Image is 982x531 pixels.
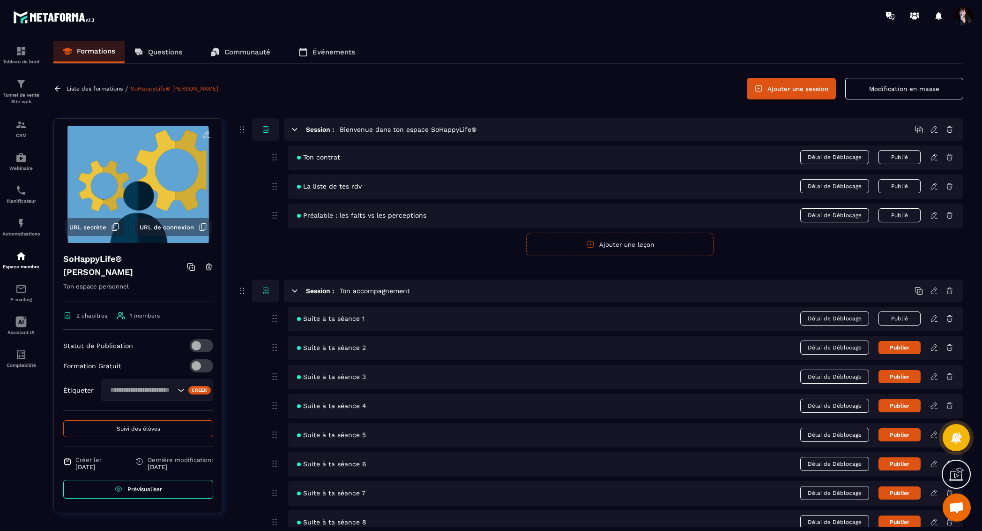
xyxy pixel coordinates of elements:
span: Suite à ta séance 1 [297,315,365,322]
img: email [15,283,27,295]
span: Délai de Déblocage [800,370,869,384]
h6: Session : [306,287,334,295]
span: Délai de Déblocage [800,399,869,413]
button: Ajouter une session [747,78,836,99]
img: automations [15,218,27,229]
span: Délai de Déblocage [800,341,869,355]
a: Assistant IA [2,309,40,342]
span: Suite à ta séance 4 [297,402,366,410]
h5: Ton accompagnement [340,286,410,296]
span: Dernière modification: [148,456,213,463]
button: Ajouter une leçon [526,233,714,256]
h5: Bienvenue dans ton espace SoHappyLife® [340,125,476,134]
button: Publié [878,179,921,193]
p: Tableau de bord [2,59,40,64]
span: Suite à ta séance 6 [297,460,366,468]
span: Suite à ta séance 3 [297,373,366,380]
div: Créer [188,386,211,394]
button: Publier [878,341,921,354]
button: Publié [878,311,921,326]
span: Délai de Déblocage [800,486,869,500]
span: Délai de Déblocage [800,150,869,164]
div: Search for option [101,379,213,401]
span: Suite à ta séance 7 [297,489,365,497]
span: Préalable : les faits vs les perceptions [297,212,426,219]
a: Questions [125,41,192,63]
img: formation [15,46,27,57]
p: [DATE] [148,463,213,470]
button: Publier [878,428,921,441]
p: Planificateur [2,198,40,204]
span: Suite à ta séance 5 [297,431,366,439]
img: formation [15,78,27,90]
p: [DATE] [75,463,101,470]
button: URL secrète [65,218,124,236]
h4: SoHappyLife® [PERSON_NAME] [63,252,187,279]
p: Tunnel de vente Site web [2,92,40,105]
img: logo [13,8,97,26]
h6: Session : [306,126,334,133]
p: Statut de Publication [63,342,133,349]
span: 2 chapitres [76,312,107,319]
a: automationsautomationsAutomatisations [2,211,40,243]
p: Formation Gratuit [63,362,121,370]
a: automationsautomationsWebinaire [2,145,40,178]
button: Modification en masse [845,78,963,99]
button: Publier [878,457,921,470]
span: Délai de Déblocage [800,428,869,442]
a: Communauté [201,41,280,63]
button: Publier [878,516,921,529]
p: Ton espace personnel [63,281,213,302]
button: URL de connexion [135,218,212,236]
span: Suite à ta séance 8 [297,518,366,526]
p: Événements [312,48,355,56]
p: Automatisations [2,231,40,236]
a: accountantaccountantComptabilité [2,342,40,375]
button: Publier [878,399,921,412]
span: URL secrète [69,224,106,231]
a: Formations [53,41,125,63]
img: scheduler [15,185,27,196]
span: Suivi des élèves [117,425,160,432]
span: / [125,84,128,93]
span: Ton contrat [297,153,340,161]
span: Prévisualiser [127,486,162,493]
p: Webinaire [2,166,40,171]
a: schedulerschedulerPlanificateur [2,178,40,211]
a: Événements [289,41,365,63]
a: SoHappyLife® [PERSON_NAME] [131,85,218,92]
div: Ouvrir le chat [943,493,971,522]
span: URL de connexion [140,224,194,231]
span: Délai de Déblocage [800,208,869,222]
img: formation [15,119,27,130]
button: Publié [878,208,921,222]
button: Publier [878,486,921,500]
a: formationformationCRM [2,112,40,145]
span: Délai de Déblocage [800,515,869,529]
p: Questions [148,48,182,56]
button: Suivi des élèves [63,420,213,437]
input: Search for option [107,385,175,395]
p: Comptabilité [2,363,40,368]
span: Créer le: [75,456,101,463]
span: Délai de Déblocage [800,311,869,326]
a: formationformationTunnel de vente Site web [2,71,40,112]
a: Liste des formations [67,85,123,92]
span: La liste de tes rdv [297,182,362,190]
a: Prévisualiser [63,480,213,499]
img: background [61,126,216,243]
span: Suite à ta séance 2 [297,344,366,351]
p: Assistant IA [2,330,40,335]
a: automationsautomationsEspace membre [2,243,40,276]
span: Délai de Déblocage [800,179,869,193]
p: CRM [2,133,40,138]
span: Délai de Déblocage [800,457,869,471]
p: Espace membre [2,264,40,269]
p: Formations [77,47,115,55]
button: Publié [878,150,921,164]
img: automations [15,250,27,262]
p: Étiqueter [63,387,94,394]
p: Communauté [224,48,270,56]
span: 1 members [130,312,160,319]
